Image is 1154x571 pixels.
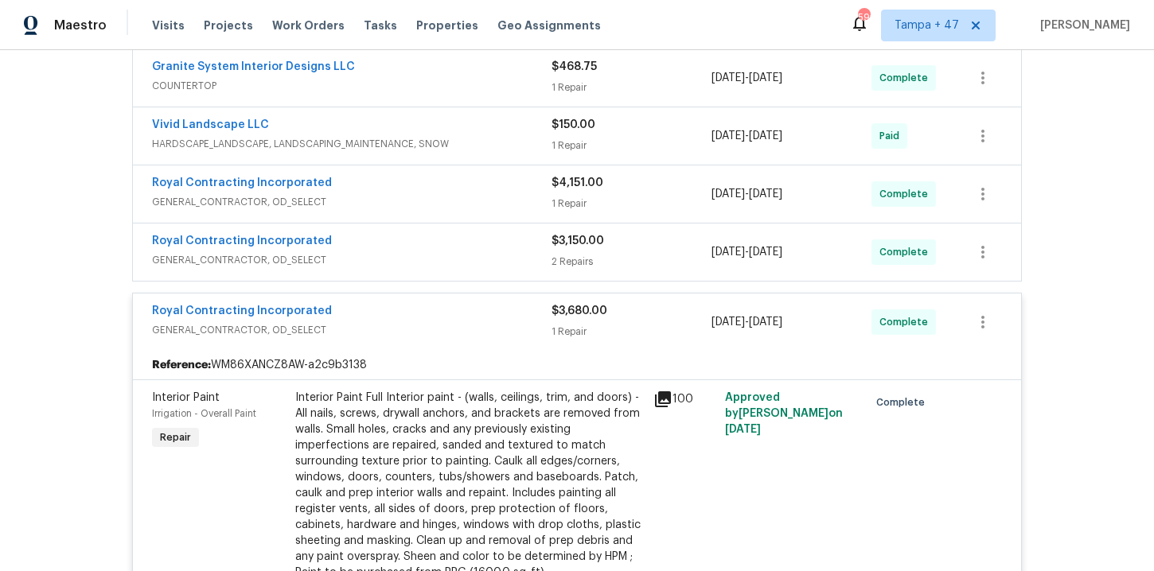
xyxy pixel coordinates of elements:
span: [DATE] [712,247,745,258]
span: Interior Paint [152,392,220,403]
span: [DATE] [749,317,782,328]
span: [DATE] [749,130,782,142]
span: $4,151.00 [552,177,603,188]
b: Reference: [152,357,211,373]
span: Tasks [364,20,397,31]
span: [DATE] [749,72,782,84]
span: $3,150.00 [552,235,604,247]
span: - [712,186,782,202]
div: 2 Repairs [552,254,712,270]
a: Granite System Interior Designs LLC [152,61,355,72]
span: Complete [879,244,934,260]
span: Geo Assignments [497,17,601,33]
div: 592 [858,10,869,25]
span: GENERAL_CONTRACTOR, OD_SELECT [152,322,552,338]
span: Paid [879,128,906,144]
a: Royal Contracting Incorporated [152,235,332,247]
span: GENERAL_CONTRACTOR, OD_SELECT [152,252,552,268]
span: [DATE] [712,188,745,200]
span: Complete [879,314,934,330]
a: Royal Contracting Incorporated [152,177,332,188]
span: Tampa + 47 [895,17,959,33]
span: Projects [204,17,253,33]
span: [DATE] [712,317,745,328]
span: Properties [416,17,478,33]
div: 1 Repair [552,324,712,340]
span: Complete [879,70,934,86]
span: [DATE] [712,130,745,142]
div: 1 Repair [552,196,712,212]
span: - [712,314,782,330]
a: Royal Contracting Incorporated [152,305,332,317]
div: 1 Repair [552,138,712,153]
span: [DATE] [749,247,782,258]
span: Visits [152,17,185,33]
span: - [712,128,782,144]
span: Complete [876,394,931,410]
span: Maestro [54,17,107,33]
span: Complete [879,186,934,202]
span: - [712,244,782,260]
span: $150.00 [552,119,595,130]
span: HARDSCAPE_LANDSCAPE, LANDSCAPING_MAINTENANCE, SNOW [152,136,552,152]
span: [DATE] [725,424,761,435]
span: $3,680.00 [552,305,607,317]
span: [DATE] [712,72,745,84]
div: 100 [653,390,715,409]
div: WM86XANCZ8AW-a2c9b3138 [133,351,1021,379]
span: Work Orders [272,17,345,33]
a: Vivid Landscape LLC [152,119,269,130]
span: [PERSON_NAME] [1034,17,1130,33]
div: 1 Repair [552,80,712,95]
span: Repair [154,429,197,445]
span: - [712,70,782,86]
span: [DATE] [749,188,782,200]
span: $468.75 [552,61,597,72]
span: COUNTERTOP [152,78,552,94]
span: GENERAL_CONTRACTOR, OD_SELECT [152,194,552,210]
span: Irrigation - Overall Paint [152,409,256,418]
span: Approved by [PERSON_NAME] on [725,392,843,435]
